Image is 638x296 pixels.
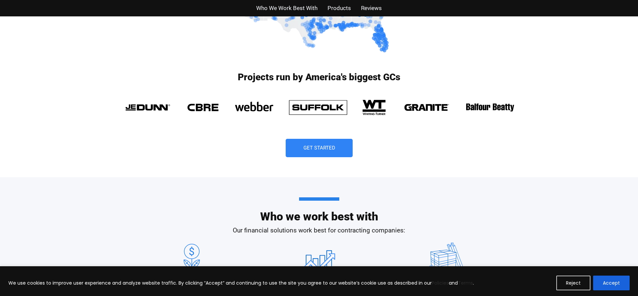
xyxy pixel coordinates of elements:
[593,276,630,290] button: Accept
[8,279,474,287] p: We use cookies to improve user experience and analyze website traffic. By clicking “Accept” and c...
[556,276,590,290] button: Reject
[128,197,510,222] h2: Who we work best with
[432,280,449,286] a: Policies
[128,226,510,235] p: Our financial solutions work best for contracting companies:
[328,3,351,13] a: Products
[361,3,382,13] a: Reviews
[303,145,335,151] span: Get Started
[118,73,520,82] h3: Projects run by America's biggest GCs
[256,3,317,13] a: Who We Work Best With
[286,139,353,157] a: Get Started
[458,280,473,286] a: Terms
